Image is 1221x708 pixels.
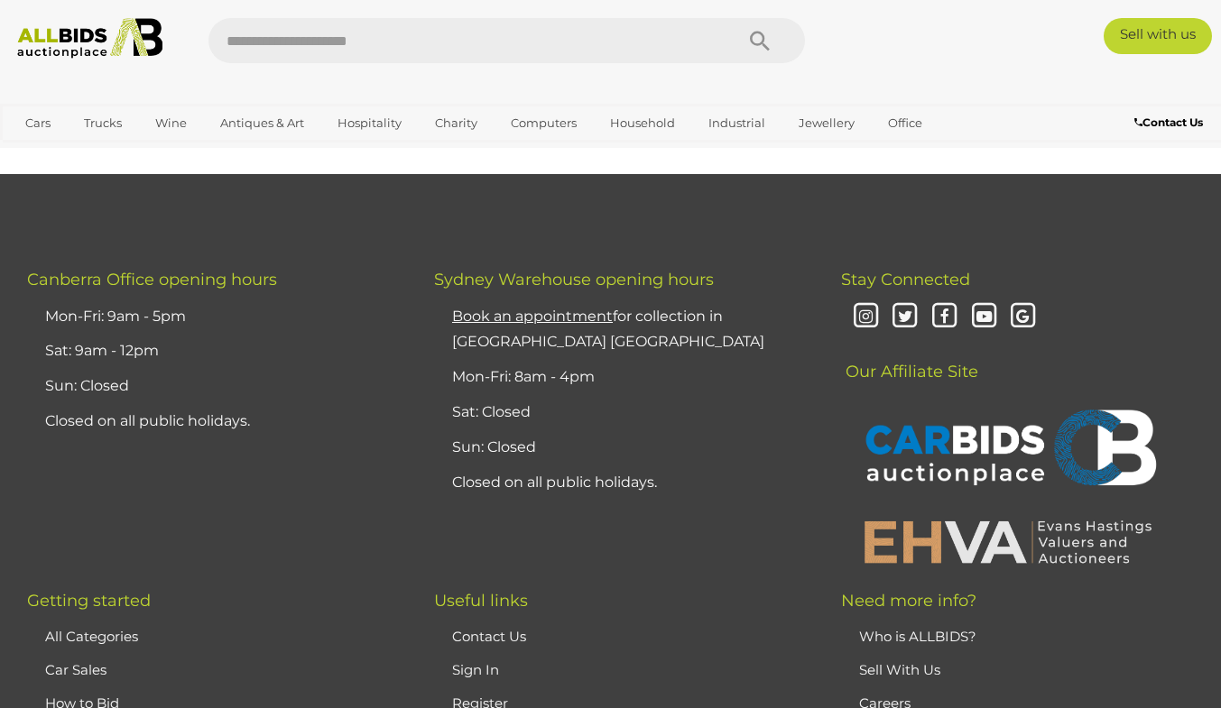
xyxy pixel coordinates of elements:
a: Sell with us [1104,18,1212,54]
li: Mon-Fri: 9am - 5pm [41,299,389,335]
a: [GEOGRAPHIC_DATA] [84,138,236,168]
li: Mon-Fri: 8am - 4pm [448,360,796,395]
i: Twitter [890,301,921,333]
span: Getting started [27,591,151,611]
a: Contact Us [1134,113,1207,133]
a: Sports [14,138,74,168]
img: EHVA | Evans Hastings Valuers and Auctioneers [855,518,1161,565]
a: Computers [499,108,588,138]
a: Book an appointmentfor collection in [GEOGRAPHIC_DATA] [GEOGRAPHIC_DATA] [452,308,764,351]
span: Sydney Warehouse opening hours [434,270,714,290]
li: Sun: Closed [448,430,796,465]
a: Cars [14,108,62,138]
li: Sat: Closed [448,395,796,430]
a: Sell With Us [859,661,940,678]
a: All Categories [45,628,138,645]
a: Contact Us [452,628,526,645]
a: Industrial [697,108,777,138]
img: CARBIDS Auctionplace [855,391,1161,510]
li: Sun: Closed [41,369,389,404]
span: Useful links [434,591,528,611]
span: Stay Connected [841,270,970,290]
u: Book an appointment [452,308,613,325]
li: Closed on all public holidays. [41,404,389,439]
span: Canberra Office opening hours [27,270,277,290]
button: Search [715,18,805,63]
i: Google [1008,301,1040,333]
a: Office [876,108,934,138]
i: Youtube [968,301,1000,333]
a: Who is ALLBIDS? [859,628,976,645]
a: Sign In [452,661,499,678]
b: Contact Us [1134,115,1203,129]
a: Wine [143,108,199,138]
a: Trucks [72,108,134,138]
a: Jewellery [787,108,866,138]
i: Instagram [850,301,882,333]
li: Sat: 9am - 12pm [41,334,389,369]
a: Household [598,108,687,138]
a: Charity [423,108,489,138]
li: Closed on all public holidays. [448,465,796,501]
span: Need more info? [841,591,976,611]
img: Allbids.com.au [9,18,171,59]
a: Antiques & Art [208,108,316,138]
span: Our Affiliate Site [841,335,978,382]
a: Hospitality [326,108,413,138]
i: Facebook [929,301,960,333]
a: Car Sales [45,661,106,678]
